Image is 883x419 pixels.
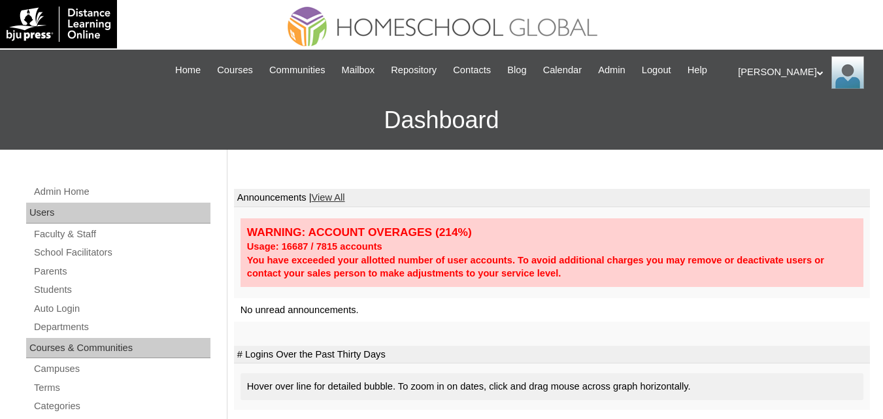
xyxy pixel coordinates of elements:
[501,63,533,78] a: Blog
[591,63,632,78] a: Admin
[26,338,210,359] div: Courses & Communities
[446,63,497,78] a: Contacts
[217,63,253,78] span: Courses
[507,63,526,78] span: Blog
[688,63,707,78] span: Help
[453,63,491,78] span: Contacts
[7,91,876,150] h3: Dashboard
[738,56,870,89] div: [PERSON_NAME]
[26,203,210,224] div: Users
[247,254,857,280] div: You have exceeded your allotted number of user accounts. To avoid additional charges you may remo...
[33,226,210,243] a: Faculty & Staff
[33,380,210,396] a: Terms
[269,63,325,78] span: Communities
[598,63,625,78] span: Admin
[175,63,201,78] span: Home
[33,319,210,335] a: Departments
[7,7,110,42] img: logo-white.png
[234,298,870,322] td: No unread announcements.
[33,244,210,261] a: School Facilitators
[312,192,345,203] a: View All
[33,398,210,414] a: Categories
[210,63,259,78] a: Courses
[342,63,375,78] span: Mailbox
[831,56,864,89] img: Ariane Ebuen
[247,225,857,240] div: WARNING: ACCOUNT OVERAGES (214%)
[537,63,588,78] a: Calendar
[33,361,210,377] a: Campuses
[169,63,207,78] a: Home
[33,184,210,200] a: Admin Home
[33,301,210,317] a: Auto Login
[241,373,863,400] div: Hover over line for detailed bubble. To zoom in on dates, click and drag mouse across graph horiz...
[642,63,671,78] span: Logout
[33,282,210,298] a: Students
[635,63,678,78] a: Logout
[234,346,870,364] td: # Logins Over the Past Thirty Days
[543,63,582,78] span: Calendar
[247,241,382,252] strong: Usage: 16687 / 7815 accounts
[33,263,210,280] a: Parents
[391,63,437,78] span: Repository
[384,63,443,78] a: Repository
[335,63,382,78] a: Mailbox
[681,63,714,78] a: Help
[263,63,332,78] a: Communities
[234,189,870,207] td: Announcements |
